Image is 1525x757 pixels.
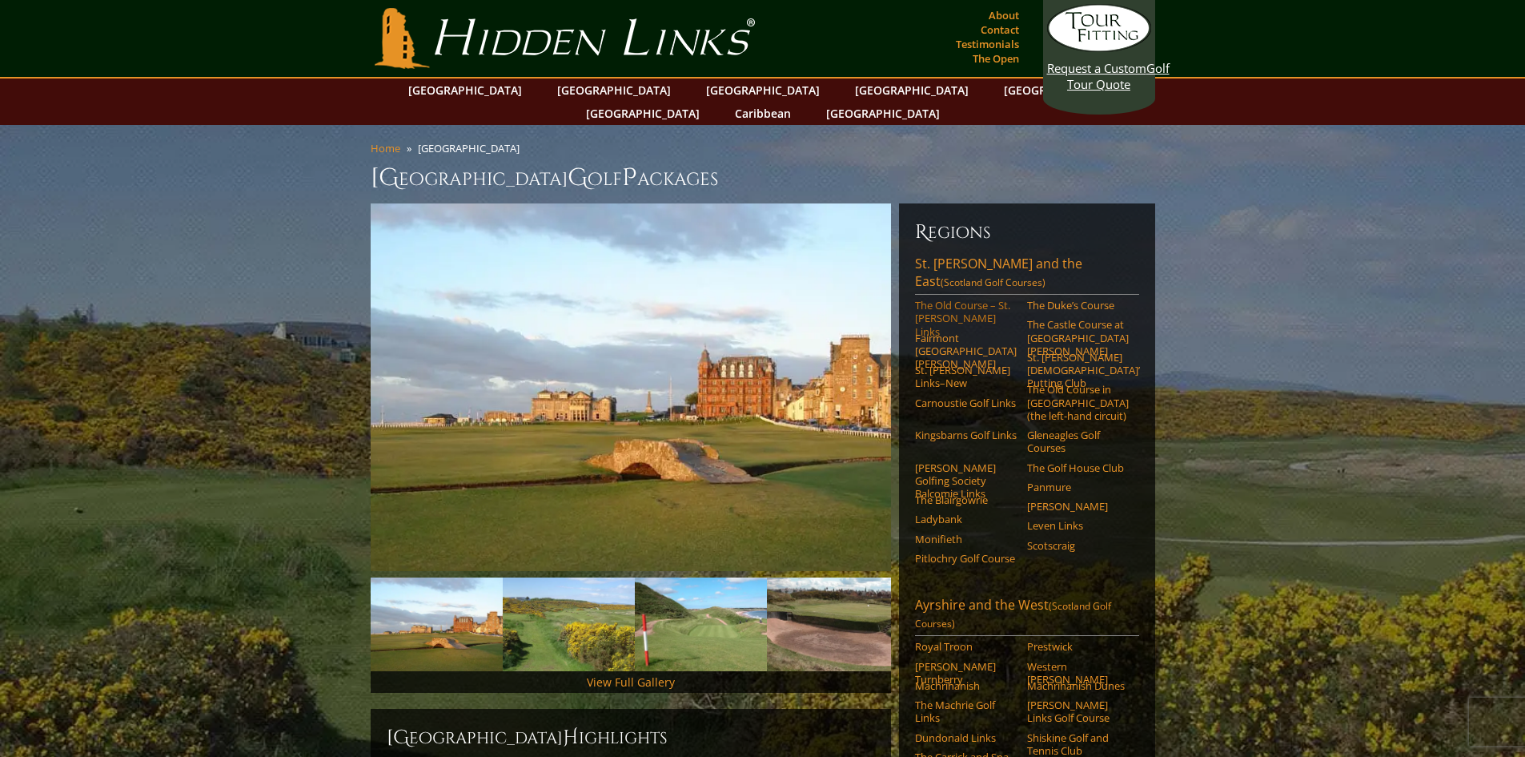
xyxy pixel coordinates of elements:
[371,141,400,155] a: Home
[915,699,1017,725] a: The Machrie Golf Links
[915,513,1017,525] a: Ladybank
[915,364,1017,390] a: St. [PERSON_NAME] Links–New
[1027,318,1129,357] a: The Castle Course at [GEOGRAPHIC_DATA][PERSON_NAME]
[915,255,1139,295] a: St. [PERSON_NAME] and the East(Scotland Golf Courses)
[549,79,679,102] a: [GEOGRAPHIC_DATA]
[915,332,1017,371] a: Fairmont [GEOGRAPHIC_DATA][PERSON_NAME]
[568,162,588,194] span: G
[578,102,708,125] a: [GEOGRAPHIC_DATA]
[915,429,1017,441] a: Kingsbarns Golf Links
[1047,60,1146,76] span: Request a Custom
[985,4,1023,26] a: About
[563,725,579,751] span: H
[915,679,1017,692] a: Machrihanish
[1027,299,1129,312] a: The Duke’s Course
[1027,699,1129,725] a: [PERSON_NAME] Links Golf Course
[915,299,1017,338] a: The Old Course – St. [PERSON_NAME] Links
[1027,481,1129,493] a: Panmure
[915,640,1017,653] a: Royal Troon
[915,599,1111,630] span: (Scotland Golf Courses)
[915,596,1139,636] a: Ayrshire and the West(Scotland Golf Courses)
[1027,519,1129,532] a: Leven Links
[587,674,675,690] a: View Full Gallery
[818,102,948,125] a: [GEOGRAPHIC_DATA]
[915,219,1139,245] h6: Regions
[1027,679,1129,692] a: Machrihanish Dunes
[1027,500,1129,513] a: [PERSON_NAME]
[915,731,1017,744] a: Dundonald Links
[727,102,799,125] a: Caribbean
[915,397,1017,409] a: Carnoustie Golf Links
[996,79,1126,102] a: [GEOGRAPHIC_DATA]
[847,79,977,102] a: [GEOGRAPHIC_DATA]
[1027,461,1129,474] a: The Golf House Club
[698,79,828,102] a: [GEOGRAPHIC_DATA]
[915,533,1017,546] a: Monifieth
[941,276,1045,289] span: (Scotland Golf Courses)
[969,47,1023,70] a: The Open
[387,725,875,751] h2: [GEOGRAPHIC_DATA] ighlights
[418,141,526,155] li: [GEOGRAPHIC_DATA]
[952,33,1023,55] a: Testimonials
[1027,383,1129,422] a: The Old Course in [GEOGRAPHIC_DATA] (the left-hand circuit)
[622,162,637,194] span: P
[915,461,1017,501] a: [PERSON_NAME] Golfing Society Balcomie Links
[371,162,1155,194] h1: [GEOGRAPHIC_DATA] olf ackages
[977,18,1023,41] a: Contact
[1027,660,1129,687] a: Western [PERSON_NAME]
[915,552,1017,565] a: Pitlochry Golf Course
[1027,539,1129,552] a: Scotscraig
[400,79,530,102] a: [GEOGRAPHIC_DATA]
[1027,640,1129,653] a: Prestwick
[1027,351,1129,390] a: St. [PERSON_NAME] [DEMOGRAPHIC_DATA]’ Putting Club
[1027,429,1129,455] a: Gleneagles Golf Courses
[915,660,1017,687] a: [PERSON_NAME] Turnberry
[915,493,1017,506] a: The Blairgowrie
[1047,4,1151,92] a: Request a CustomGolf Tour Quote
